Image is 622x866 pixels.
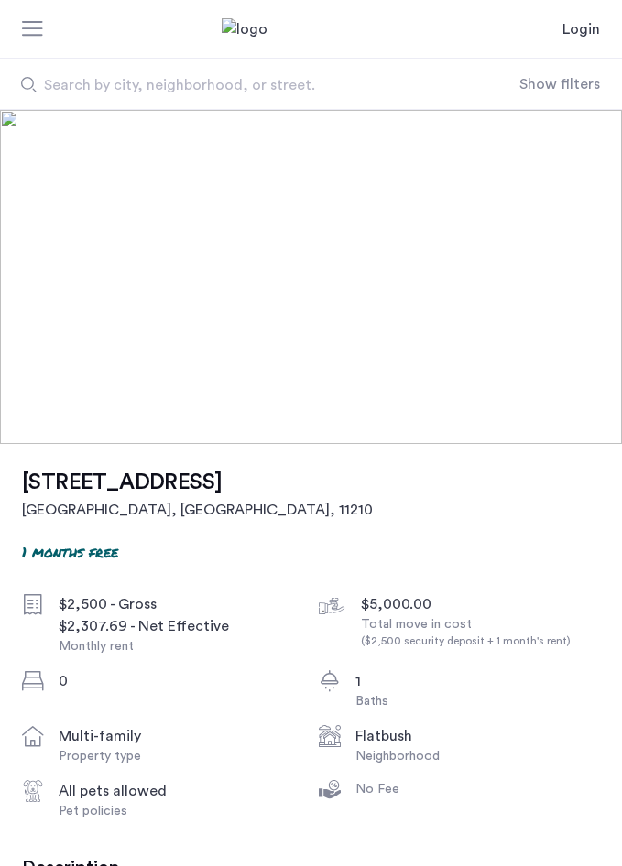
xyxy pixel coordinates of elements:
div: Total move in cost [361,615,606,649]
button: Show or hide filters [519,73,600,95]
div: Monthly rent [59,637,304,655]
a: Cazamio Logo [222,18,401,40]
div: Flatbush [355,725,601,747]
div: Neighborhood [355,747,601,765]
a: Login [562,18,600,40]
img: logo [222,18,401,40]
div: All pets allowed [59,780,304,802]
div: Baths [355,692,601,710]
h1: [STREET_ADDRESS] [22,466,373,499]
div: $5,000.00 [361,593,606,615]
p: 1 months free [22,541,118,562]
div: Property type [59,747,304,765]
span: Search by city, neighborhood, or street. [44,74,460,96]
h2: [GEOGRAPHIC_DATA], [GEOGRAPHIC_DATA] , 11210 [22,499,373,521]
div: No Fee [355,780,601,798]
div: Pet policies [59,802,304,820]
div: $2,307.69 - Net Effective [59,615,304,637]
div: 0 [59,670,304,692]
a: [STREET_ADDRESS][GEOGRAPHIC_DATA], [GEOGRAPHIC_DATA], 11210 [22,466,373,521]
div: 1 [355,670,601,692]
div: $2,500 - Gross [59,593,304,615]
div: ($2,500 security deposit + 1 month's rent) [361,633,606,649]
div: multi-family [59,725,304,747]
